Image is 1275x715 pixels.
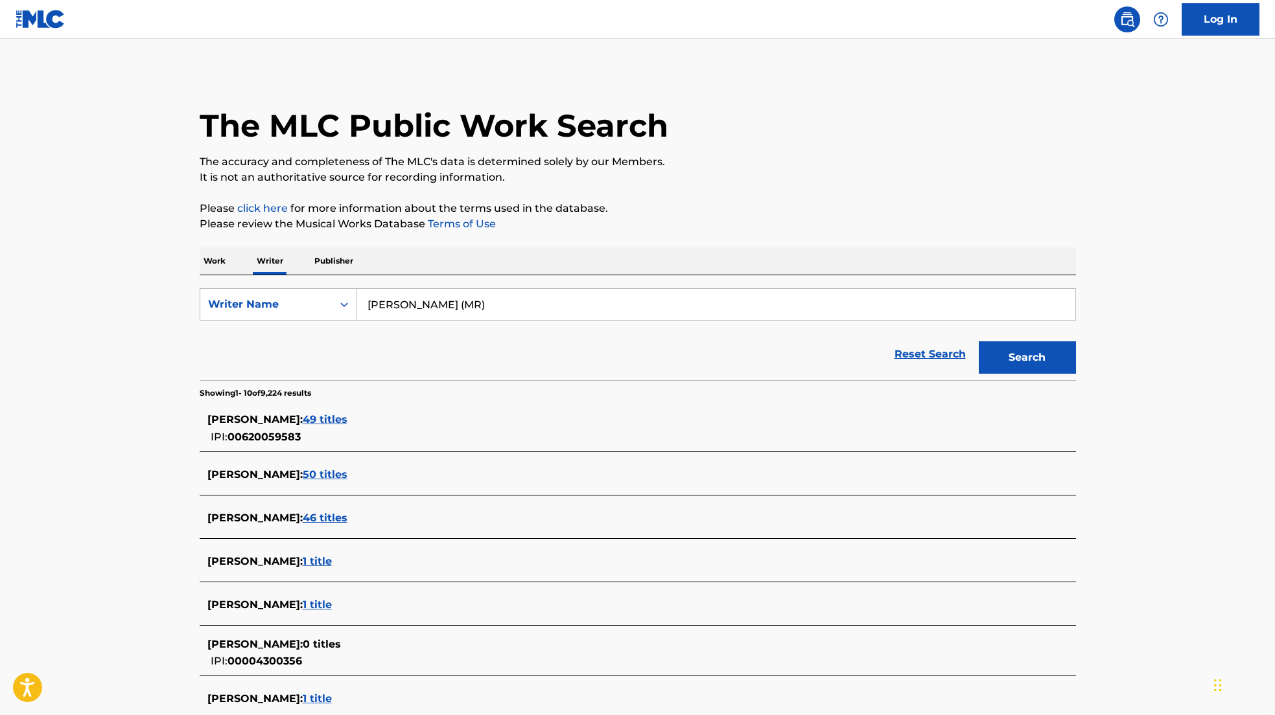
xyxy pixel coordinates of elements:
[303,413,347,426] span: 49 titles
[200,387,311,399] p: Showing 1 - 10 of 9,224 results
[200,288,1076,380] form: Search Form
[207,598,303,611] span: [PERSON_NAME] :
[1114,6,1140,32] a: Public Search
[1214,666,1222,705] div: Drag
[1153,12,1169,27] img: help
[228,655,302,667] span: 00004300356
[979,341,1076,374] button: Search
[228,431,301,443] span: 00620059583
[207,555,303,567] span: [PERSON_NAME] :
[1182,3,1259,36] a: Log In
[253,247,287,275] p: Writer
[888,340,972,369] a: Reset Search
[303,468,347,481] span: 50 titles
[207,468,303,481] span: [PERSON_NAME] :
[207,692,303,705] span: [PERSON_NAME] :
[200,170,1076,185] p: It is not an authoritative source for recording information.
[207,638,303,650] span: [PERSON_NAME] :
[303,598,332,611] span: 1 title
[1119,12,1135,27] img: search
[303,555,332,567] span: 1 title
[303,638,341,650] span: 0 titles
[310,247,357,275] p: Publisher
[303,692,332,705] span: 1 title
[207,512,303,524] span: [PERSON_NAME] :
[1148,6,1174,32] div: Help
[200,247,229,275] p: Work
[208,297,325,312] div: Writer Name
[200,216,1076,232] p: Please review the Musical Works Database
[200,201,1076,216] p: Please for more information about the terms used in the database.
[200,154,1076,170] p: The accuracy and completeness of The MLC's data is determined solely by our Members.
[16,10,65,28] img: MLC Logo
[303,512,347,524] span: 46 titles
[200,106,668,145] h1: The MLC Public Work Search
[425,218,496,230] a: Terms of Use
[211,431,228,443] span: IPI:
[207,413,303,426] span: [PERSON_NAME] :
[1210,653,1275,715] iframe: Chat Widget
[211,655,228,667] span: IPI:
[237,202,288,214] a: click here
